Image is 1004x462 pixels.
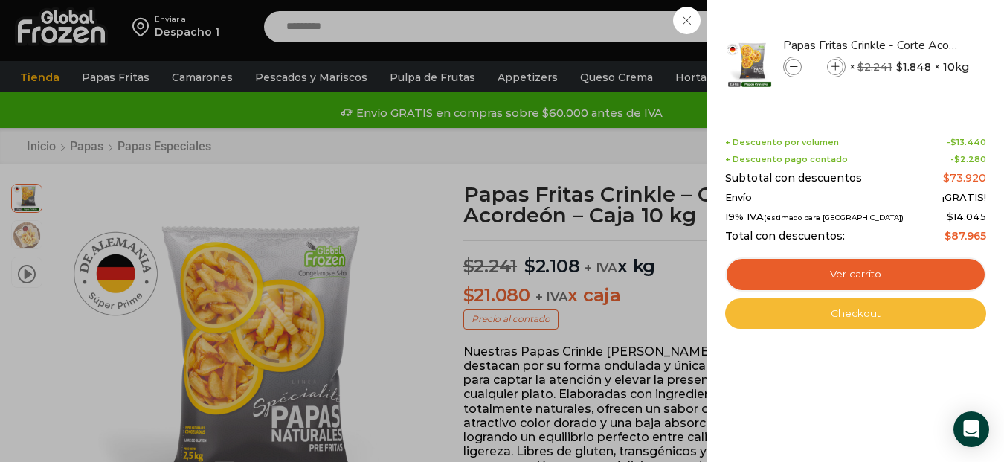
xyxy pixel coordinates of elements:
[896,60,903,74] span: $
[725,298,986,330] a: Checkout
[725,230,845,243] span: Total con descuentos:
[942,192,986,204] span: ¡GRATIS!
[764,214,904,222] small: (estimado para [GEOGRAPHIC_DATA])
[725,138,839,147] span: + Descuento por volumen
[725,211,904,223] span: 19% IVA
[783,37,960,54] a: Papas Fritas Crinkle - Corte Acordeón - Caja 10 kg
[725,172,862,185] span: Subtotal con descuentos
[725,192,752,204] span: Envío
[849,57,969,77] span: × × 10kg
[947,211,953,222] span: $
[950,137,956,147] span: $
[945,229,986,243] bdi: 87.965
[943,171,950,185] span: $
[943,171,986,185] bdi: 73.920
[803,59,826,75] input: Product quantity
[947,138,986,147] span: -
[725,257,986,292] a: Ver carrito
[725,155,848,164] span: + Descuento pago contado
[954,154,960,164] span: $
[857,60,864,74] span: $
[857,60,892,74] bdi: 2.241
[950,137,986,147] bdi: 13.440
[945,229,951,243] span: $
[896,60,931,74] bdi: 1.848
[954,154,986,164] bdi: 2.280
[953,411,989,447] div: Open Intercom Messenger
[950,155,986,164] span: -
[947,211,986,222] span: 14.045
